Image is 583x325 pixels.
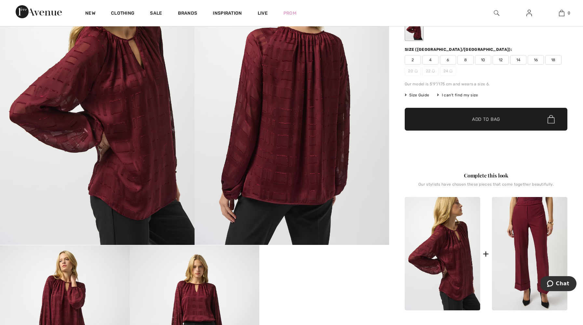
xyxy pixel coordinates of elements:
[493,55,509,65] span: 12
[545,55,562,65] span: 18
[510,55,526,65] span: 14
[440,66,456,76] span: 24
[259,245,389,310] video: Your browser does not support the video tag.
[548,115,555,123] img: Bag.svg
[405,47,513,52] div: Size ([GEOGRAPHIC_DATA]/[GEOGRAPHIC_DATA]):
[472,116,500,123] span: Add to Bag
[258,10,268,17] a: Live
[483,247,489,261] div: +
[405,197,480,310] img: Key-hole V-Neck Pullover Style 253135
[559,9,564,17] img: My Bag
[568,10,570,16] span: 0
[541,276,576,292] iframe: Opens a widget where you can chat to one of our agents
[405,81,567,87] div: Our model is 5'9"/175 cm and wears a size 6.
[406,16,423,40] div: Merlot
[475,55,491,65] span: 10
[422,66,439,76] span: 22
[492,197,567,310] img: High-Waisted Formal Trousers Style 253188
[440,55,456,65] span: 6
[178,10,197,17] a: Brands
[111,10,134,17] a: Clothing
[405,172,567,179] div: Complete this look
[528,55,544,65] span: 16
[422,55,439,65] span: 4
[213,10,242,17] span: Inspiration
[150,10,162,17] a: Sale
[85,10,95,17] a: New
[283,10,296,17] a: Prom
[405,182,567,192] div: Our stylists have chosen these pieces that come together beautifully.
[414,69,418,73] img: ring-m.svg
[405,55,421,65] span: 2
[405,66,421,76] span: 20
[405,108,567,131] button: Add to Bag
[526,9,532,17] img: My Info
[457,55,474,65] span: 8
[494,9,499,17] img: search the website
[546,9,577,17] a: 0
[16,5,62,18] img: 1ère Avenue
[437,92,478,98] div: I can't find my size
[521,9,537,17] a: Sign In
[405,92,429,98] span: Size Guide
[432,69,435,73] img: ring-m.svg
[449,69,453,73] img: ring-m.svg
